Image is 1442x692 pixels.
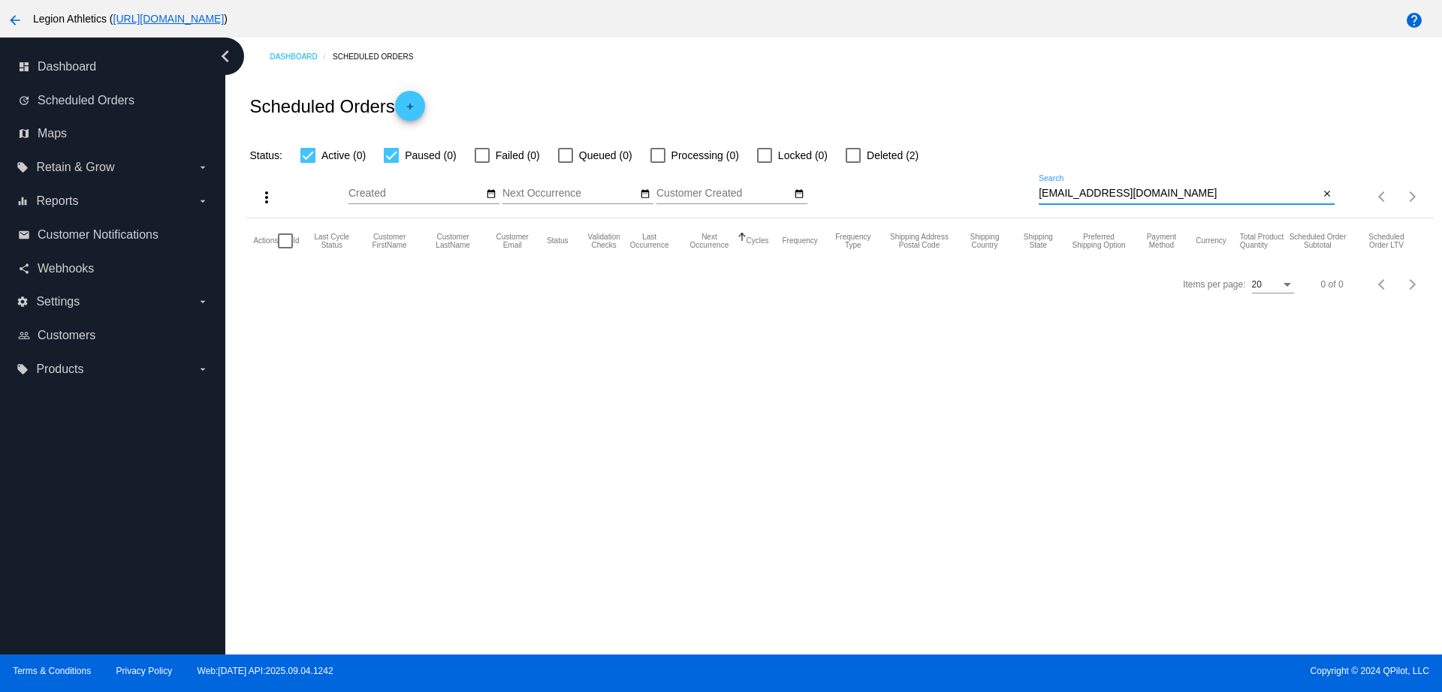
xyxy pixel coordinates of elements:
span: Maps [38,127,67,140]
div: 0 of 0 [1321,279,1344,290]
i: arrow_drop_down [197,296,209,308]
span: Paused (0) [405,146,456,164]
input: Created [348,188,484,200]
button: Previous page [1368,269,1398,299]
button: Change sorting for LastOccurrenceUtc [626,233,672,249]
span: Locked (0) [778,146,828,164]
i: share [18,263,30,275]
button: Change sorting for LifetimeValue [1360,233,1412,249]
a: dashboard Dashboard [18,55,209,79]
span: Processing (0) [671,146,739,164]
span: Status: [249,149,282,161]
mat-header-cell: Actions [253,218,278,263]
mat-icon: close [1322,188,1332,200]
span: Webhooks [38,262,94,275]
span: Customers [38,329,95,342]
span: Settings [36,295,80,308]
button: Change sorting for FrequencyType [831,233,875,249]
button: Change sorting for Subtotal [1289,233,1347,249]
input: Customer Created [656,188,792,200]
i: people_outline [18,329,30,341]
mat-icon: date_range [640,188,650,200]
i: local_offer [17,363,29,375]
a: Dashboard [270,45,333,68]
mat-icon: date_range [486,188,496,200]
mat-header-cell: Total Product Quantity [1240,218,1289,263]
button: Change sorting for Frequency [783,236,818,245]
button: Next page [1398,182,1428,212]
input: Next Occurrence [502,188,638,200]
button: Change sorting for NextOccurrenceUtc [686,233,732,249]
i: settings [17,296,29,308]
mat-icon: more_vert [258,188,276,206]
a: email Customer Notifications [18,223,209,247]
input: Search [1039,188,1319,200]
button: Change sorting for CustomerLastName [428,233,478,249]
a: update Scheduled Orders [18,89,209,113]
a: Web:[DATE] API:2025.09.04.1242 [198,666,333,676]
i: update [18,95,30,107]
button: Change sorting for Id [293,236,299,245]
a: Privacy Policy [116,666,173,676]
a: Terms & Conditions [13,666,91,676]
i: arrow_drop_down [197,363,209,375]
div: Items per page: [1183,279,1245,290]
span: Active (0) [321,146,366,164]
button: Change sorting for CurrencyIso [1196,236,1226,245]
button: Change sorting for ShippingCountry [964,233,1006,249]
button: Change sorting for LastProcessingCycleId [313,233,351,249]
span: Queued (0) [579,146,632,164]
span: Products [36,363,83,376]
i: arrow_drop_down [197,161,209,173]
i: local_offer [17,161,29,173]
mat-icon: add [401,101,419,119]
button: Change sorting for CustomerFirstName [364,233,415,249]
span: Legion Athletics ( ) [33,13,228,25]
span: Copyright © 2024 QPilot, LLC [734,666,1429,676]
mat-select: Items per page: [1252,280,1294,290]
button: Next page [1398,269,1428,299]
i: chevron_left [213,44,237,68]
button: Clear [1319,186,1335,202]
button: Change sorting for ShippingPostcode [888,233,950,249]
a: people_outline Customers [18,323,209,348]
h2: Scheduled Orders [249,91,424,121]
span: Retain & Grow [36,161,114,174]
span: Failed (0) [496,146,540,164]
mat-icon: arrow_back [6,11,24,29]
button: Previous page [1368,182,1398,212]
a: map Maps [18,122,209,146]
i: email [18,229,30,241]
mat-header-cell: Validation Checks [581,218,626,263]
button: Change sorting for PreferredShippingOption [1071,233,1127,249]
span: Deleted (2) [867,146,919,164]
button: Change sorting for CustomerEmail [491,233,533,249]
i: map [18,128,30,140]
button: Change sorting for PaymentMethod.Type [1141,233,1183,249]
i: arrow_drop_down [197,195,209,207]
span: Dashboard [38,60,96,74]
a: [URL][DOMAIN_NAME] [113,13,225,25]
button: Change sorting for Cycles [747,236,769,245]
span: 20 [1252,279,1262,290]
a: share Webhooks [18,257,209,281]
i: dashboard [18,61,30,73]
span: Reports [36,194,78,208]
i: equalizer [17,195,29,207]
a: Scheduled Orders [333,45,427,68]
span: Scheduled Orders [38,94,134,107]
mat-icon: help [1405,11,1423,29]
button: Change sorting for Status [547,236,568,245]
mat-icon: date_range [794,188,804,200]
button: Change sorting for ShippingState [1019,233,1057,249]
span: Customer Notifications [38,228,158,242]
